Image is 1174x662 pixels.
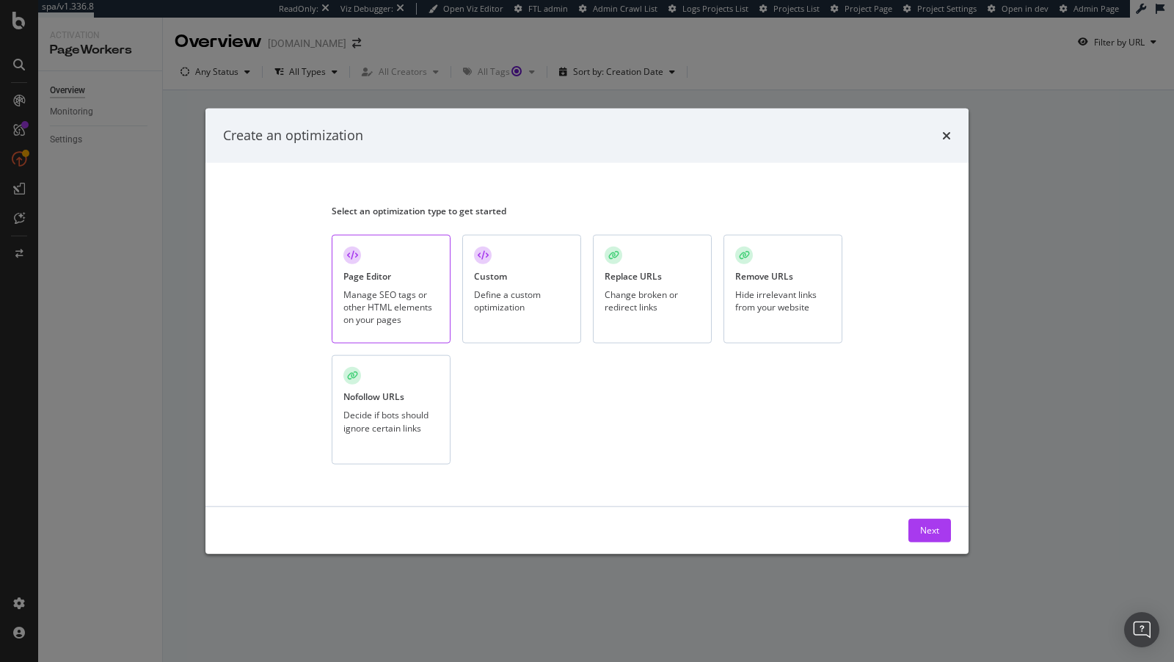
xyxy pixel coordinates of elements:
div: Replace URLs [605,269,662,282]
div: modal [205,109,969,554]
div: Hide irrelevant links from your website [735,288,831,313]
div: Open Intercom Messenger [1124,612,1159,647]
div: Define a custom optimization [474,288,569,313]
div: Next [920,524,939,536]
div: Manage SEO tags or other HTML elements on your pages [343,288,439,325]
div: Select an optimization type to get started [332,204,842,217]
div: Decide if bots should ignore certain links [343,409,439,434]
div: Custom [474,269,507,282]
div: Create an optimization [223,126,363,145]
div: Page Editor [343,269,391,282]
button: Next [908,518,951,542]
div: Change broken or redirect links [605,288,700,313]
div: Nofollow URLs [343,390,404,403]
div: times [942,126,951,145]
div: Remove URLs [735,269,793,282]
